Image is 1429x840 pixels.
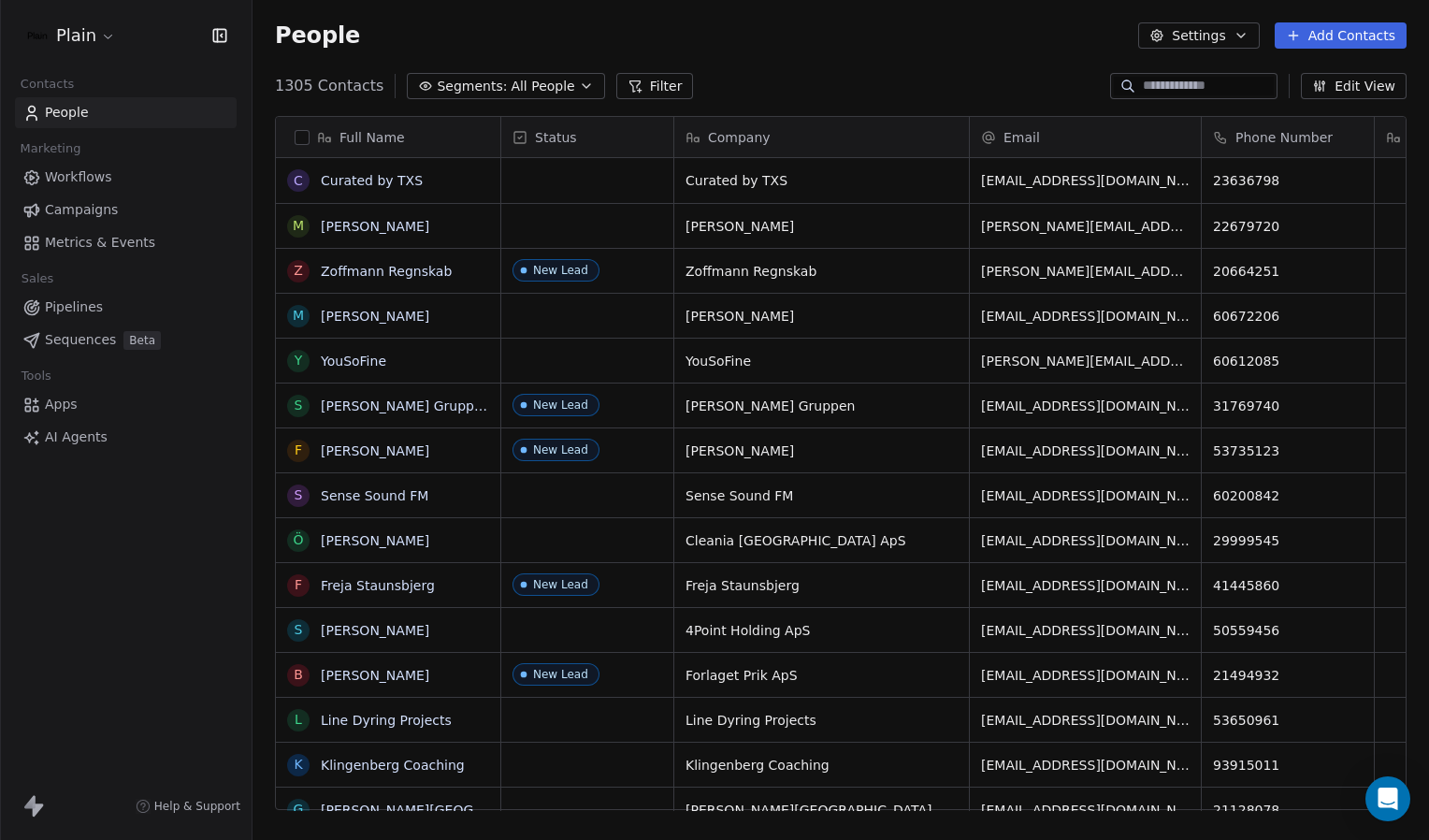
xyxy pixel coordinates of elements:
div: G [294,800,304,819]
a: Curated by TXS [321,173,423,188]
button: Edit View [1301,73,1407,99]
a: Metrics & Events [15,227,237,258]
span: Marketing [12,135,89,163]
span: 60612085 [1213,352,1363,370]
span: 60672206 [1213,307,1363,326]
span: Beta [123,331,161,350]
a: [PERSON_NAME] [321,533,429,548]
span: 93915011 [1213,756,1363,775]
div: F [295,575,302,595]
span: Phone Number [1235,128,1333,147]
span: [EMAIL_ADDRESS][DOMAIN_NAME] [981,576,1190,595]
button: Plain [22,20,120,51]
button: Add Contacts [1275,22,1407,49]
a: [PERSON_NAME] [321,443,429,458]
a: SequencesBeta [15,325,237,355]
span: All People [511,77,574,96]
span: Apps [45,395,78,414]
span: 1305 Contacts [275,75,383,97]
div: grid [276,158,501,811]
button: Settings [1138,22,1259,49]
span: AI Agents [45,427,108,447]
span: Company [708,128,771,147]
div: C [294,171,303,191]
span: Line Dyring Projects [686,711,958,730]
a: [PERSON_NAME] [321,668,429,683]
div: M [293,216,304,236]
div: New Lead [533,668,588,681]
a: YouSoFine [321,354,386,369]
span: [PERSON_NAME][EMAIL_ADDRESS][DOMAIN_NAME] [981,352,1190,370]
a: Sense Sound FM [321,488,428,503]
a: [PERSON_NAME] [321,219,429,234]
a: Zoffmann Regnskab [321,264,452,279]
a: [PERSON_NAME] [321,309,429,324]
div: Y [295,351,303,370]
div: B [294,665,303,685]
span: Cleania [GEOGRAPHIC_DATA] ApS [686,531,958,550]
a: Workflows [15,162,237,193]
span: [PERSON_NAME] [686,442,958,460]
span: 53735123 [1213,442,1363,460]
span: Sales [13,265,62,293]
span: [EMAIL_ADDRESS][DOMAIN_NAME] [981,307,1190,326]
button: Filter [616,73,694,99]
span: 21494932 [1213,666,1363,685]
div: Company [674,117,969,157]
span: People [275,22,360,50]
div: Email [970,117,1201,157]
span: [EMAIL_ADDRESS][DOMAIN_NAME] [981,621,1190,640]
a: People [15,97,237,128]
span: Email [1003,128,1040,147]
span: Status [535,128,577,147]
span: 60200842 [1213,486,1363,505]
div: Status [501,117,673,157]
span: Forlaget Prik ApS [686,666,958,685]
a: Klingenberg Coaching [321,758,465,773]
span: [PERSON_NAME][EMAIL_ADDRESS][DOMAIN_NAME] [981,262,1190,281]
span: Contacts [12,70,82,98]
span: 22679720 [1213,217,1363,236]
div: F [295,441,302,460]
div: New Lead [533,398,588,412]
div: New Lead [533,578,588,591]
span: Tools [13,362,59,390]
span: Metrics & Events [45,233,155,253]
span: [PERSON_NAME] [686,217,958,236]
span: 50559456 [1213,621,1363,640]
span: [PERSON_NAME][EMAIL_ADDRESS][DOMAIN_NAME] [981,217,1190,236]
span: Segments: [437,77,507,96]
a: Campaigns [15,195,237,225]
span: [EMAIL_ADDRESS][DOMAIN_NAME] [981,397,1190,415]
img: Plain-Logo-Tile.png [26,24,49,47]
span: [EMAIL_ADDRESS][DOMAIN_NAME] [981,531,1190,550]
span: 23636798 [1213,171,1363,190]
a: Pipelines [15,292,237,323]
div: Full Name [276,117,500,157]
span: YouSoFine [686,352,958,370]
a: Freja Staunsbjerg [321,578,435,593]
span: Freja Staunsbjerg [686,576,958,595]
span: Full Name [339,128,405,147]
span: People [45,103,89,123]
a: [PERSON_NAME][GEOGRAPHIC_DATA] [321,803,567,818]
span: 21128078 [1213,801,1363,819]
span: Pipelines [45,297,103,317]
span: [EMAIL_ADDRESS][DOMAIN_NAME] [981,486,1190,505]
span: Curated by TXS [686,171,958,190]
a: Line Dyring Projects [321,713,452,728]
span: [EMAIL_ADDRESS][DOMAIN_NAME] [981,801,1190,819]
span: 29999545 [1213,531,1363,550]
span: Zoffmann Regnskab [686,262,958,281]
a: Help & Support [136,799,240,814]
span: 20664251 [1213,262,1363,281]
div: Phone Number [1202,117,1374,157]
div: Z [294,261,303,281]
div: S [295,485,303,505]
div: New Lead [533,443,588,456]
span: 4Point Holding ApS [686,621,958,640]
a: Apps [15,389,237,420]
div: S [295,396,303,415]
div: New Lead [533,264,588,277]
span: [EMAIL_ADDRESS][DOMAIN_NAME] [981,711,1190,730]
